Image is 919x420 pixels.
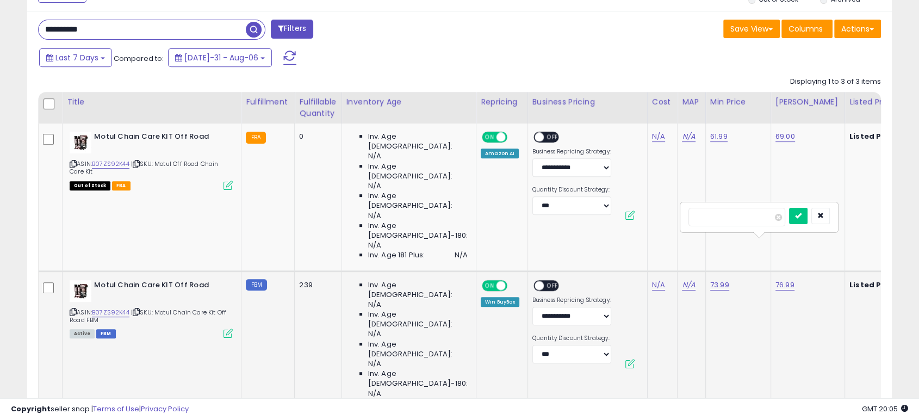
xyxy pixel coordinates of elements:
a: N/A [652,131,665,142]
span: ON [483,133,496,142]
img: 41-NY71GybL._SL40_.jpg [70,132,91,153]
span: N/A [368,359,381,369]
div: Title [67,96,237,108]
div: Fulfillment [246,96,290,108]
b: Motul Chain Care KIT Off Road [94,280,226,293]
button: [DATE]-31 - Aug-06 [168,48,272,67]
span: N/A [368,181,381,191]
a: B07ZS92K44 [92,159,129,169]
span: OFF [544,133,561,142]
small: FBA [246,132,266,144]
span: FBM [96,329,116,338]
button: Actions [834,20,881,38]
span: Inv. Age 181 Plus: [368,250,425,260]
button: Filters [271,20,313,39]
span: Compared to: [114,53,164,64]
span: Columns [788,23,823,34]
div: MAP [682,96,700,108]
div: Business Pricing [532,96,643,108]
a: 76.99 [775,280,794,291]
b: Listed Price: [849,131,899,141]
button: Last 7 Days [39,48,112,67]
span: All listings currently available for purchase on Amazon [70,329,95,338]
div: 0 [299,132,333,141]
span: OFF [544,281,561,290]
div: 239 [299,280,333,290]
span: All listings that are currently out of stock and unavailable for purchase on Amazon [70,181,110,190]
div: Cost [652,96,673,108]
span: OFF [506,281,523,290]
span: Inv. Age [DEMOGRAPHIC_DATA]-180: [368,221,468,240]
label: Business Repricing Strategy: [532,148,611,156]
span: Inv. Age [DEMOGRAPHIC_DATA]: [368,339,468,359]
button: Save View [723,20,780,38]
a: N/A [682,131,695,142]
a: 73.99 [710,280,729,291]
div: Min Price [710,96,766,108]
span: ON [483,281,496,290]
span: Inv. Age [DEMOGRAPHIC_DATA]: [368,191,468,211]
span: N/A [368,240,381,250]
img: 41-NY71GybL._SL40_.jpg [70,280,91,302]
span: [DATE]-31 - Aug-06 [184,52,258,63]
div: Win BuyBox [481,297,519,307]
div: Displaying 1 to 3 of 3 items [790,77,881,87]
label: Quantity Discount Strategy: [532,335,611,342]
span: Inv. Age [DEMOGRAPHIC_DATA]: [368,162,468,181]
b: Listed Price: [849,280,899,290]
label: Quantity Discount Strategy: [532,186,611,194]
strong: Copyright [11,404,51,414]
div: Repricing [481,96,523,108]
span: N/A [368,211,381,221]
span: N/A [368,329,381,339]
span: Last 7 Days [55,52,98,63]
span: Inv. Age [DEMOGRAPHIC_DATA]: [368,310,468,329]
a: N/A [682,280,695,291]
small: FBM [246,279,267,291]
div: Fulfillable Quantity [299,96,337,119]
a: 61.99 [710,131,728,142]
a: Privacy Policy [141,404,189,414]
span: | SKU: Motul Off Road Chain Care Kit [70,159,219,176]
span: Inv. Age [DEMOGRAPHIC_DATA]: [368,132,468,151]
div: ASIN: [70,280,233,337]
div: Inventory Age [346,96,471,108]
a: B07ZS92K44 [92,308,129,317]
div: [PERSON_NAME] [775,96,840,108]
div: Amazon AI [481,149,519,158]
span: N/A [368,300,381,310]
div: ASIN: [70,132,233,189]
span: FBA [112,181,131,190]
span: OFF [506,133,523,142]
label: Business Repricing Strategy: [532,297,611,304]
span: | SKU: Motul Chain Care Kit Off Road FBM [70,308,226,324]
a: Terms of Use [93,404,139,414]
span: N/A [455,250,468,260]
button: Columns [781,20,833,38]
span: 2025-08-14 20:05 GMT [862,404,908,414]
a: 69.00 [775,131,795,142]
span: Inv. Age [DEMOGRAPHIC_DATA]-180: [368,369,468,388]
div: seller snap | | [11,404,189,415]
a: N/A [652,280,665,291]
span: N/A [368,151,381,161]
b: Motul Chain Care KIT Off Road [94,132,226,145]
span: Inv. Age [DEMOGRAPHIC_DATA]: [368,280,468,300]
